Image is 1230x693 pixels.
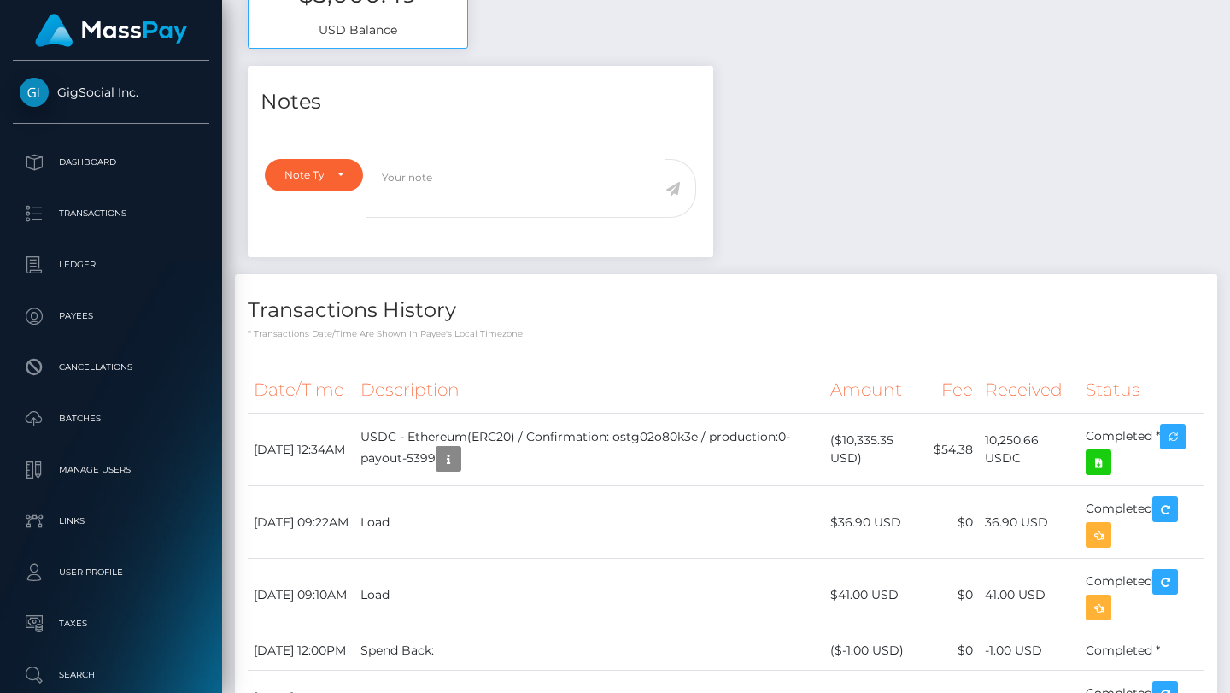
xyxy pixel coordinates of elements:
[13,295,209,338] a: Payees
[20,662,202,688] p: Search
[824,486,928,559] td: $36.90 USD
[284,168,324,182] div: Note Type
[248,631,354,671] td: [DATE] 12:00PM
[824,414,928,486] td: ($10,335.35 USD)
[248,486,354,559] td: [DATE] 09:22AM
[354,631,824,671] td: Spend Back:
[13,244,209,286] a: Ledger
[824,367,928,414] th: Amount
[265,159,363,191] button: Note Type
[20,252,202,278] p: Ledger
[248,296,1204,326] h4: Transactions History
[248,327,1204,340] p: * Transactions date/time are shown in payee's local timezone
[979,414,1080,486] td: 10,250.66 USDC
[979,631,1080,671] td: -1.00 USD
[13,500,209,543] a: Links
[354,559,824,631] td: Load
[20,508,202,534] p: Links
[13,397,209,440] a: Batches
[20,355,202,380] p: Cancellations
[261,87,700,117] h4: Notes
[20,303,202,329] p: Payees
[824,631,928,671] td: ($-1.00 USD)
[979,486,1080,559] td: 36.90 USD
[1080,631,1204,671] td: Completed *
[928,631,979,671] td: $0
[1080,559,1204,631] td: Completed
[354,486,824,559] td: Load
[20,457,202,483] p: Manage Users
[13,141,209,184] a: Dashboard
[20,201,202,226] p: Transactions
[248,559,354,631] td: [DATE] 09:10AM
[13,551,209,594] a: User Profile
[354,414,824,486] td: USDC - Ethereum(ERC20) / Confirmation: ostg02o80k3e / production:0-payout-5399
[248,414,354,486] td: [DATE] 12:34AM
[1080,486,1204,559] td: Completed
[20,611,202,637] p: Taxes
[20,150,202,175] p: Dashboard
[20,560,202,585] p: User Profile
[20,406,202,432] p: Batches
[20,78,49,107] img: GigSocial Inc.
[354,367,824,414] th: Description
[13,602,209,645] a: Taxes
[13,85,209,100] span: GigSocial Inc.
[928,414,979,486] td: $54.38
[928,367,979,414] th: Fee
[13,192,209,235] a: Transactions
[248,367,354,414] th: Date/Time
[928,559,979,631] td: $0
[1080,367,1204,414] th: Status
[13,449,209,491] a: Manage Users
[13,346,209,389] a: Cancellations
[1080,414,1204,486] td: Completed *
[979,367,1080,414] th: Received
[928,486,979,559] td: $0
[35,14,187,47] img: MassPay Logo
[824,559,928,631] td: $41.00 USD
[979,559,1080,631] td: 41.00 USD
